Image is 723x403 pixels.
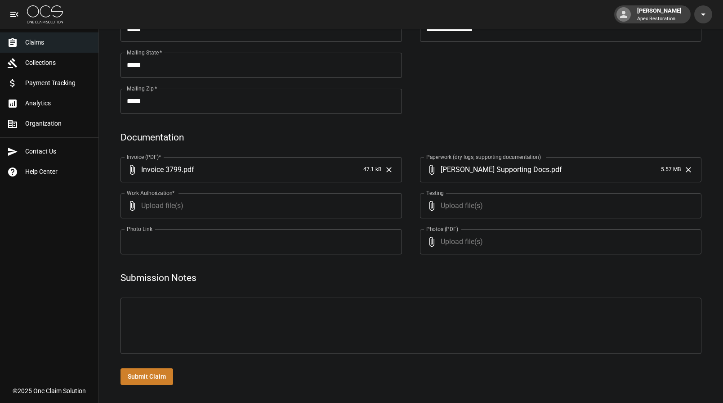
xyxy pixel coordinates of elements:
[441,229,677,254] span: Upload file(s)
[141,193,378,218] span: Upload file(s)
[441,193,677,218] span: Upload file(s)
[127,225,152,233] label: Photo Link
[441,164,549,175] span: [PERSON_NAME] Supporting Docs
[634,6,685,23] div: [PERSON_NAME]
[426,225,458,233] label: Photos (PDF)
[382,163,396,177] button: Clear
[141,164,182,175] span: Invoice 3799
[5,5,23,23] button: open drawer
[637,15,682,23] p: Apex Restoration
[127,189,175,197] label: Work Authorization*
[127,85,157,92] label: Mailing Zip
[682,163,695,177] button: Clear
[25,147,91,156] span: Contact Us
[25,99,91,108] span: Analytics
[27,5,63,23] img: ocs-logo-white-transparent.png
[661,165,681,174] span: 5.57 MB
[549,164,562,175] span: . pdf
[25,58,91,68] span: Collections
[25,167,91,177] span: Help Center
[127,153,161,161] label: Invoice (PDF)*
[182,164,194,175] span: . pdf
[127,49,162,56] label: Mailing State
[13,386,86,395] div: © 2025 One Claim Solution
[25,119,91,128] span: Organization
[426,189,444,197] label: Testing
[25,38,91,47] span: Claims
[363,165,381,174] span: 47.1 kB
[426,153,541,161] label: Paperwork (dry logs, supporting documentation)
[25,78,91,88] span: Payment Tracking
[120,368,173,385] button: Submit Claim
